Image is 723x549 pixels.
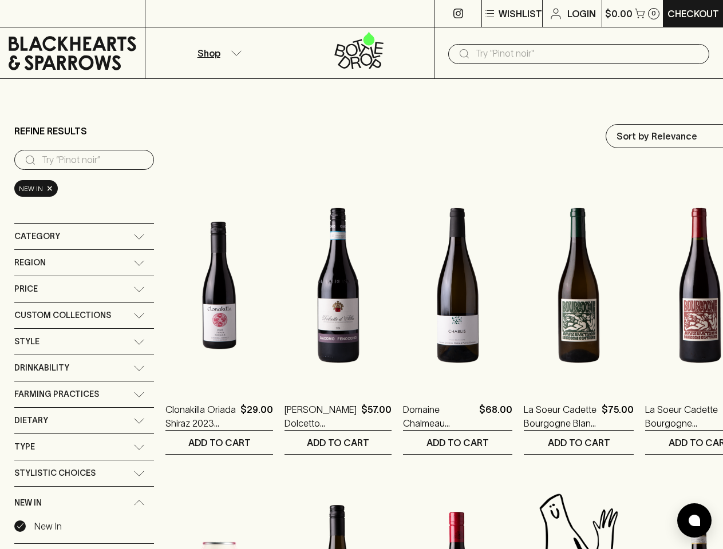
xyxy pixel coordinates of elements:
p: Wishlist [499,7,542,21]
div: Dietary [14,408,154,433]
span: Dietary [14,413,48,428]
div: Drinkability [14,355,154,381]
span: New In [19,183,43,194]
div: Category [14,224,154,249]
img: Domaine Chalmeau Chablis 2022 [403,185,512,385]
p: Refine Results [14,124,87,138]
p: $75.00 [602,403,634,430]
span: Price [14,282,38,296]
div: Price [14,276,154,302]
div: Type [14,434,154,460]
div: Farming Practices [14,381,154,407]
p: ⠀ [145,7,155,21]
p: $57.00 [361,403,392,430]
a: La Soeur Cadette Bourgogne Blanc 2023 [524,403,597,430]
p: $0.00 [605,7,633,21]
span: Region [14,256,46,270]
input: Try “Pinot noir” [42,151,145,169]
p: ADD TO CART [188,436,251,449]
p: $68.00 [479,403,512,430]
button: Shop [145,27,290,78]
span: Custom Collections [14,308,111,323]
p: $29.00 [240,403,273,430]
button: ADD TO CART [524,431,634,454]
p: 0 [651,10,656,17]
p: ADD TO CART [426,436,489,449]
div: New In [14,487,154,519]
div: Style [14,329,154,355]
span: Drinkability [14,361,69,375]
input: Try "Pinot noir" [476,45,700,63]
a: Domaine Chalmeau Chablis 2022 [403,403,475,430]
p: New In [34,519,62,533]
button: ADD TO CART [165,431,273,454]
button: ADD TO CART [285,431,392,454]
p: ADD TO CART [307,436,369,449]
div: Stylistic Choices [14,460,154,486]
p: Shop [197,46,220,60]
p: Sort by Relevance [617,129,697,143]
img: Giacomo Fenocchio Dolcetto d'Alba 2024 [285,185,392,385]
img: bubble-icon [689,515,700,526]
span: Style [14,335,39,349]
span: Category [14,229,60,244]
p: Checkout [667,7,719,21]
a: La Soeur Cadette Bourgogne Rouge 2023 [645,403,718,430]
div: Region [14,250,154,276]
span: × [46,182,53,194]
a: [PERSON_NAME] Dolcetto [PERSON_NAME] 2024 [285,403,357,430]
span: New In [14,496,42,510]
p: Login [567,7,596,21]
span: Stylistic Choices [14,466,96,480]
img: La Soeur Cadette Bourgogne Blanc 2023 [524,185,634,385]
span: Type [14,440,35,454]
a: Clonakilla Oriada Shiraz 2023 375ml [165,403,236,430]
p: ADD TO CART [548,436,610,449]
button: ADD TO CART [403,431,512,454]
img: Clonakilla Oriada Shiraz 2023 375ml [165,185,273,385]
div: Custom Collections [14,303,154,328]
span: Farming Practices [14,387,99,401]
